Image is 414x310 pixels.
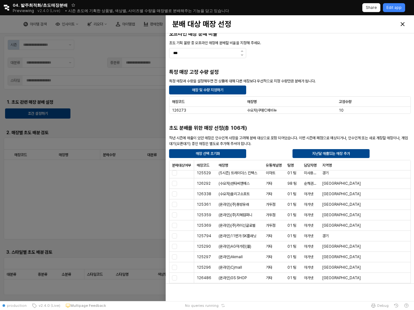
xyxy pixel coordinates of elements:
span: 01 팀 [287,265,296,270]
span: 01 팀 [287,191,296,196]
span: 126292 [197,181,211,186]
span: [GEOGRAPHIC_DATA] [322,275,361,280]
button: Increase [238,48,246,53]
span: (수요자)싼타씨앤에스 [219,181,250,186]
span: 아가넷 [304,223,313,228]
button: Decrease [238,53,246,58]
span: 01 팀 [287,212,296,217]
span: 기타 [266,191,272,196]
span: 125361 [197,202,211,207]
span: 04. 발주최적화/초도매장분배 [13,2,68,8]
span: 01 팀 [287,244,296,249]
span: [GEOGRAPHIC_DATA] [322,181,361,186]
span: 125529 [197,170,211,176]
span: 125794 [197,233,211,238]
span: 125359 [197,212,211,217]
p: 지난달 매출있는 매장 추가 [312,151,350,156]
span: Debug [377,303,389,308]
span: [GEOGRAPHIC_DATA] [322,254,361,259]
span: 아가넷 [304,212,313,217]
p: 매장 선택 초기화 [196,151,220,156]
button: History [391,301,401,310]
h3: 분배 대상 매장 선정 [172,20,348,29]
span: 가두점 [266,223,275,228]
span: 아가넷 [304,254,313,259]
span: 01 팀 [287,170,296,176]
h5: 오프라인 매장 분배 비율 [169,31,411,37]
span: 분배대상여부 [172,163,191,168]
button: 매장 및 수량 지정하기 [169,86,246,94]
p: Edit app [386,5,402,10]
span: 01 팀 [287,254,296,259]
span: Previewing [13,8,34,14]
span: (온라인)Akmall [219,254,243,259]
span: 가두점 [266,202,275,207]
button: Debug [368,301,391,310]
span: 아가넷 [304,202,313,207]
span: • [65,8,67,13]
span: 아가넷 [304,233,313,238]
button: v2.4.0 (Live) [29,301,63,310]
span: 01 팀 [287,233,296,238]
span: (온라인)11번가 SK플래닛 [219,233,256,238]
span: [GEOGRAPHIC_DATA] [322,212,361,217]
h5: 초도 분배를 위한 매장 선정(총 106개) [169,125,287,131]
span: 126338 [197,191,211,196]
span: 아가넷 [304,265,313,270]
span: 이마트 [266,170,275,176]
button: 지난달 매출있는 매장 추가 [292,149,370,158]
button: Edit app [383,3,405,12]
span: 아가넷 [304,244,313,249]
span: 125290 [197,244,211,249]
span: 매장코드 [172,99,185,104]
span: 아가넷 [304,275,313,280]
p: 특정 매장과 수량을 설정해두면 전 상품에 대해 다른 매장보다 우선적으로 지정 수량만큼 분배가 됩니다. [169,78,411,84]
span: 기타 [266,233,272,238]
span: (온라인)(주)지혜컴퍼니 [219,212,252,217]
span: (온라인)GS SHOP [219,275,247,280]
p: 작년 시즌에 매출이 있던 매장은 인수인계 사항을 고려해 분배 대상으로 포함 되어있습니다. 이번 시즌에 폐점으로 예상되거나, 인수인계 또는 새로 개장할 매장이나, 개업 대기(오... [169,135,411,147]
span: 유통채널명 [266,163,282,168]
span: 기타 [266,244,272,249]
span: (온라인)(주)카이신글로벌 [219,223,255,228]
span: 01 팀 [287,275,296,280]
span: [GEOGRAPHIC_DATA] [322,265,361,270]
span: 순채권 직영 [304,181,317,186]
span: 가두점 [266,212,275,217]
span: [GEOGRAPHIC_DATA] [322,191,361,196]
span: 10 [339,108,344,113]
span: 125296 [197,265,211,270]
h5: 특정 매장 고정 수량 설정 [169,69,411,75]
span: 매장코드 [197,163,209,168]
span: 수요자)쿠팡C에비뉴 [247,108,277,113]
span: 담당자명 [304,163,317,168]
span: [GEOGRAPHIC_DATA] [322,223,361,228]
button: Share app [362,3,380,12]
span: 팀명 [287,163,294,168]
span: production [7,303,27,308]
p: v2.4.0 (Live) [37,8,60,13]
span: 기타 [266,265,272,270]
span: 01 팀 [287,223,296,228]
span: 125297 [197,254,211,259]
button: Reset app state [220,304,226,307]
span: 98 팀 [287,181,297,186]
span: (온라인)Cjmall [219,265,242,270]
span: 126486 [197,275,211,280]
p: 매장 및 수량 지정하기 [192,87,223,93]
span: 126273 [172,108,186,113]
span: 미사용매장 [304,170,317,176]
span: 시즌 초도에 기획한 상품별, 색상별, 사이즈별 수량을 매장별로 분배해주는 기능을 담고 있습니다 [68,8,229,13]
button: 매장 선택 초기화 [169,149,246,158]
button: Releases and History [34,6,64,15]
button: Add app to favorites [70,2,76,8]
span: [GEOGRAPHIC_DATA] [322,202,361,207]
span: v2.4.0 (Live) [37,303,60,308]
span: (온라인)AG마가린(몰) [219,244,251,249]
span: (온라인)(주)동방유래 [219,202,249,207]
p: 초도 기획 물량 중 오프라인 매장에 분배할 비율을 지정해 주세요. [169,40,411,46]
span: (수요자)올리고소프트 [219,191,250,196]
span: 125369 [197,223,211,228]
button: Multipage Feedback [63,301,108,310]
span: 매장명 [247,99,257,104]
